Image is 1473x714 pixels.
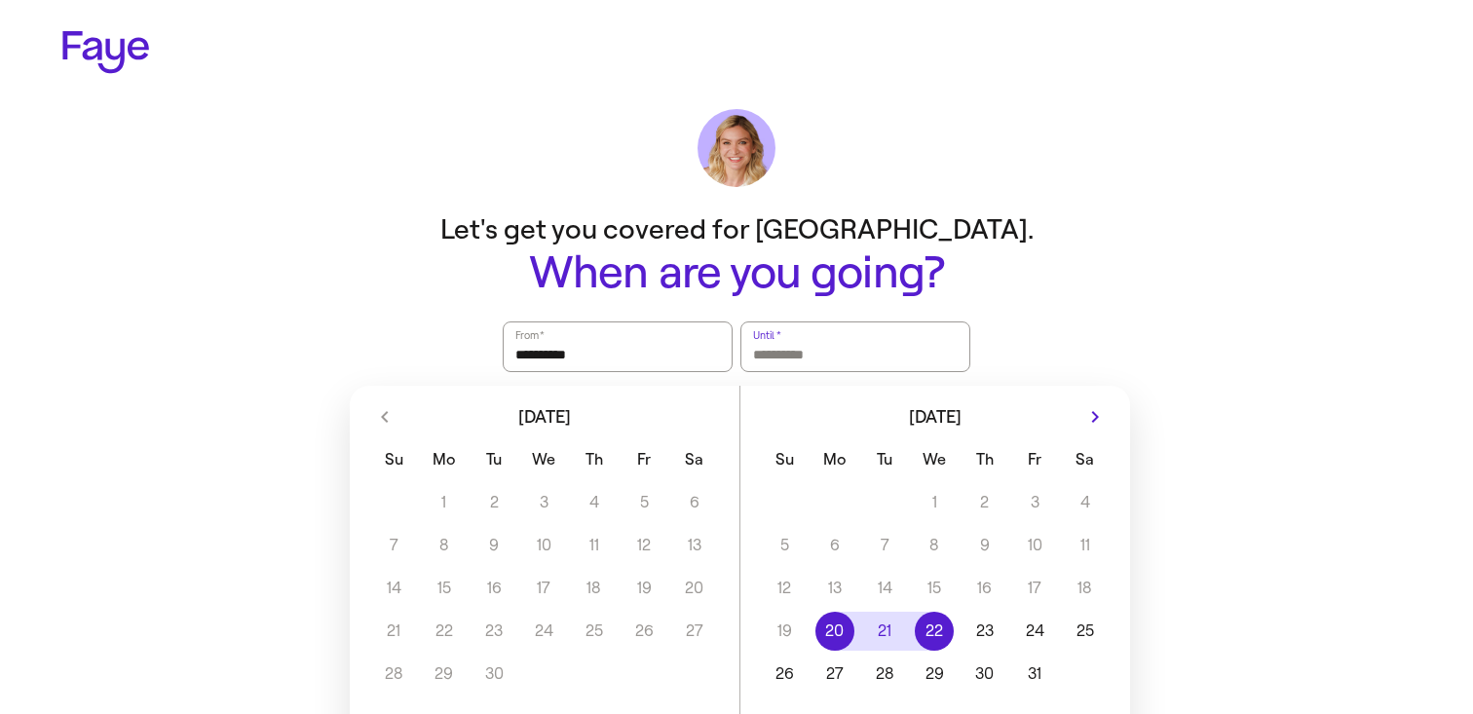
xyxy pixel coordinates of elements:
button: 25 [1060,612,1110,651]
span: Saturday [1062,440,1108,479]
button: 26 [760,655,810,694]
button: 21 [859,612,909,651]
p: Let's get you covered for [GEOGRAPHIC_DATA]. [347,210,1126,248]
span: Sunday [371,440,417,479]
span: Thursday [571,440,617,479]
button: 30 [960,655,1009,694]
span: Tuesday [471,440,516,479]
span: Wednesday [521,440,567,479]
label: From [513,325,546,345]
label: Until [751,325,782,345]
button: 29 [910,655,960,694]
span: Monday [421,440,467,479]
span: Sunday [762,440,808,479]
button: 28 [859,655,909,694]
span: Tuesday [861,440,907,479]
button: Next month [1079,401,1111,432]
button: 24 [1010,612,1060,651]
button: 23 [960,612,1009,651]
span: [DATE] [909,408,962,426]
button: 22 [910,612,960,651]
button: 20 [810,612,859,651]
span: Thursday [962,440,1007,479]
span: Friday [622,440,667,479]
span: Wednesday [912,440,958,479]
button: 27 [810,655,859,694]
button: 31 [1010,655,1060,694]
span: [DATE] [518,408,571,426]
span: Saturday [671,440,717,479]
span: Monday [812,440,857,479]
span: Friday [1012,440,1058,479]
h1: When are you going? [347,248,1126,298]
